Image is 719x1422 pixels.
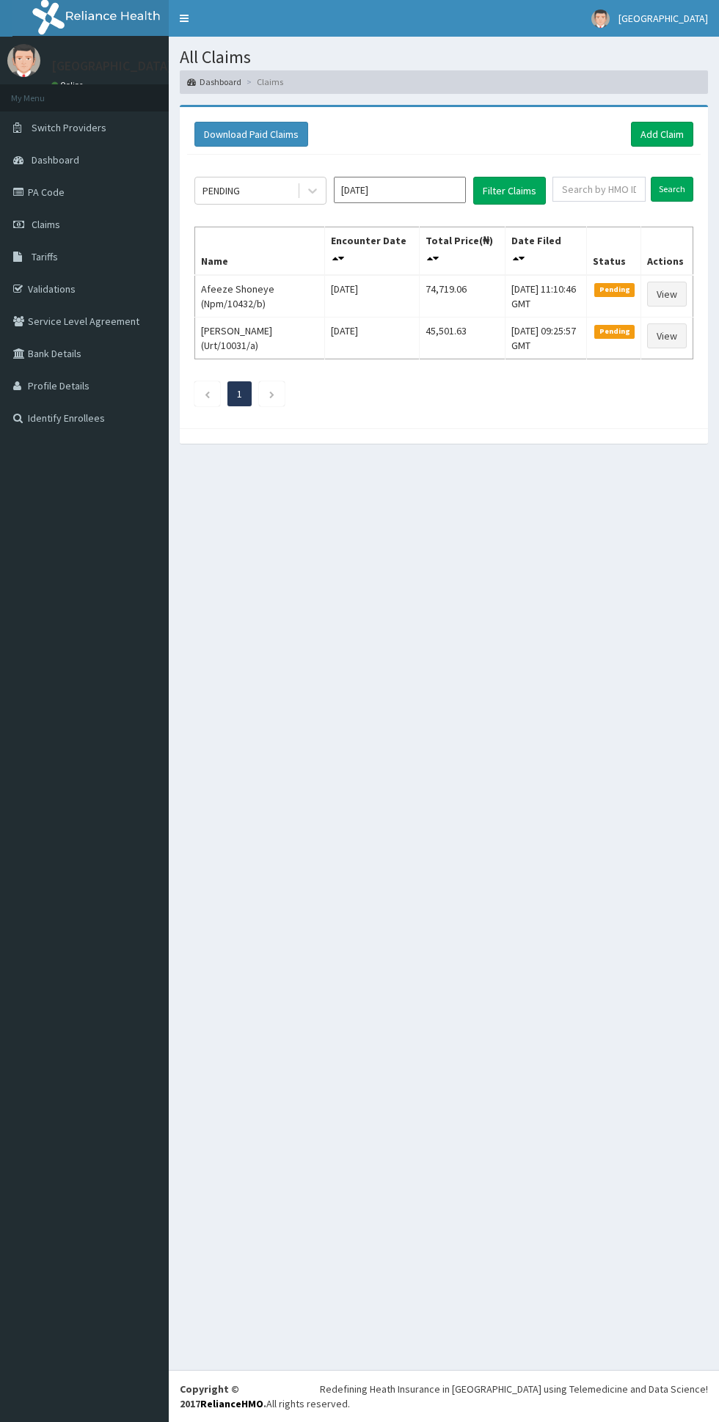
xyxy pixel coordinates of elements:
[325,317,420,359] td: [DATE]
[419,317,505,359] td: 45,501.63
[204,387,211,400] a: Previous page
[618,12,708,25] span: [GEOGRAPHIC_DATA]
[180,1382,266,1410] strong: Copyright © 2017 .
[651,177,693,202] input: Search
[202,183,240,198] div: PENDING
[647,282,687,307] a: View
[640,227,693,275] th: Actions
[587,227,641,275] th: Status
[51,80,87,90] a: Online
[325,227,420,275] th: Encounter Date
[320,1382,708,1396] div: Redefining Heath Insurance in [GEOGRAPHIC_DATA] using Telemedicine and Data Science!
[169,1370,719,1422] footer: All rights reserved.
[237,387,242,400] a: Page 1 is your current page
[269,387,275,400] a: Next page
[32,250,58,263] span: Tariffs
[32,153,79,166] span: Dashboard
[180,48,708,67] h1: All Claims
[631,122,693,147] a: Add Claim
[7,44,40,77] img: User Image
[200,1397,263,1410] a: RelianceHMO
[591,10,610,28] img: User Image
[594,325,635,338] span: Pending
[195,317,325,359] td: [PERSON_NAME] (Urt/10031/a)
[195,275,325,318] td: Afeeze Shoneye (Npm/10432/b)
[647,323,687,348] a: View
[594,283,635,296] span: Pending
[334,177,466,203] input: Select Month and Year
[506,227,587,275] th: Date Filed
[325,275,420,318] td: [DATE]
[419,227,505,275] th: Total Price(₦)
[32,121,106,134] span: Switch Providers
[187,76,241,88] a: Dashboard
[473,177,546,205] button: Filter Claims
[243,76,283,88] li: Claims
[506,317,587,359] td: [DATE] 09:25:57 GMT
[51,59,172,73] p: [GEOGRAPHIC_DATA]
[195,227,325,275] th: Name
[32,218,60,231] span: Claims
[552,177,646,202] input: Search by HMO ID
[506,275,587,318] td: [DATE] 11:10:46 GMT
[194,122,308,147] button: Download Paid Claims
[419,275,505,318] td: 74,719.06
